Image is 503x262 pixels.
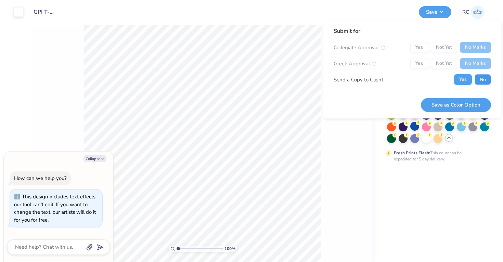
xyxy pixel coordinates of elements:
[421,98,491,112] button: Save as Color Option
[475,74,491,85] button: No
[394,150,478,162] div: This color can be expedited for 5 day delivery.
[334,76,383,83] div: Send a Copy to Client
[14,175,67,182] div: How can we help you?
[224,246,235,252] span: 100 %
[462,5,484,19] a: RC
[14,193,96,223] div: This design includes text effects our tool can't edit. If you want to change the text, our artist...
[334,27,491,35] div: Submit for
[28,5,62,19] input: Untitled Design
[419,6,451,18] button: Save
[83,155,106,162] button: Collapse
[462,8,469,16] span: RC
[394,150,430,156] strong: Fresh Prints Flash:
[471,5,484,19] img: Reilly Chin(cm)
[454,74,472,85] button: Yes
